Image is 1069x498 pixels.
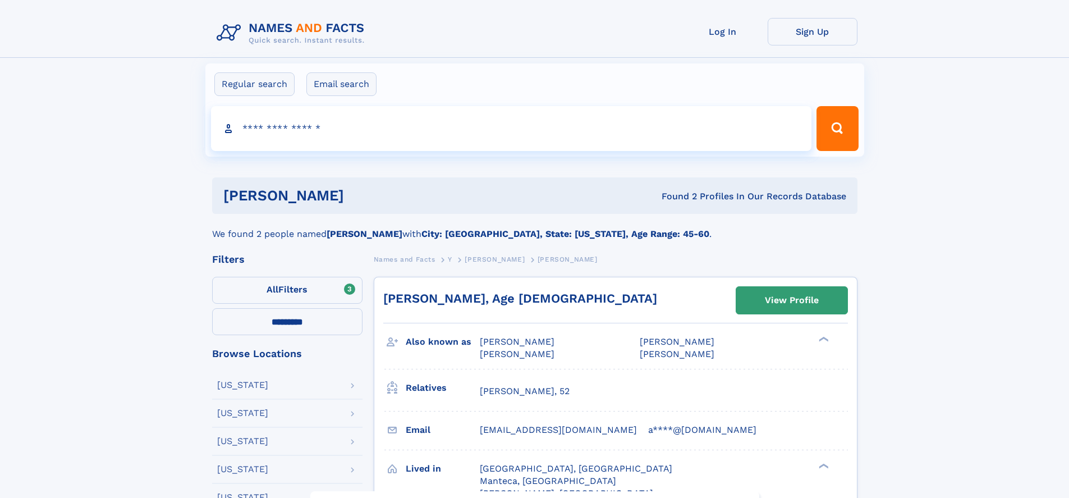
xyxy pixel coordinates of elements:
h3: Lived in [406,459,480,478]
div: Found 2 Profiles In Our Records Database [503,190,846,203]
div: [US_STATE] [217,437,268,446]
a: Sign Up [768,18,857,45]
h1: [PERSON_NAME] [223,189,503,203]
a: Y [448,252,452,266]
img: Logo Names and Facts [212,18,374,48]
a: View Profile [736,287,847,314]
span: [PERSON_NAME] [480,349,554,359]
div: [US_STATE] [217,381,268,390]
button: Search Button [816,106,858,151]
span: [GEOGRAPHIC_DATA], [GEOGRAPHIC_DATA] [480,463,672,474]
b: [PERSON_NAME] [327,229,402,239]
div: [US_STATE] [217,465,268,474]
div: [US_STATE] [217,409,268,418]
span: [EMAIL_ADDRESS][DOMAIN_NAME] [480,424,637,435]
div: ❯ [816,462,829,469]
div: ❯ [816,336,829,343]
input: search input [211,106,812,151]
label: Email search [306,72,377,96]
label: Filters [212,277,363,304]
span: [PERSON_NAME] [465,255,525,263]
a: Log In [678,18,768,45]
h3: Email [406,421,480,440]
div: We found 2 people named with . [212,214,857,241]
a: [PERSON_NAME] [465,252,525,266]
span: [PERSON_NAME] [538,255,598,263]
span: All [267,284,278,295]
h3: Relatives [406,378,480,398]
div: View Profile [765,287,819,313]
label: Regular search [214,72,295,96]
span: [PERSON_NAME] [640,336,714,347]
span: [PERSON_NAME] [640,349,714,359]
div: Filters [212,254,363,264]
b: City: [GEOGRAPHIC_DATA], State: [US_STATE], Age Range: 45-60 [421,229,709,239]
h3: Also known as [406,332,480,351]
span: Y [448,255,452,263]
div: Browse Locations [212,349,363,359]
span: [PERSON_NAME] [480,336,554,347]
a: Names and Facts [374,252,435,266]
a: [PERSON_NAME], Age [DEMOGRAPHIC_DATA] [383,291,657,305]
a: [PERSON_NAME], 52 [480,385,570,398]
span: Manteca, [GEOGRAPHIC_DATA] [480,476,616,486]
